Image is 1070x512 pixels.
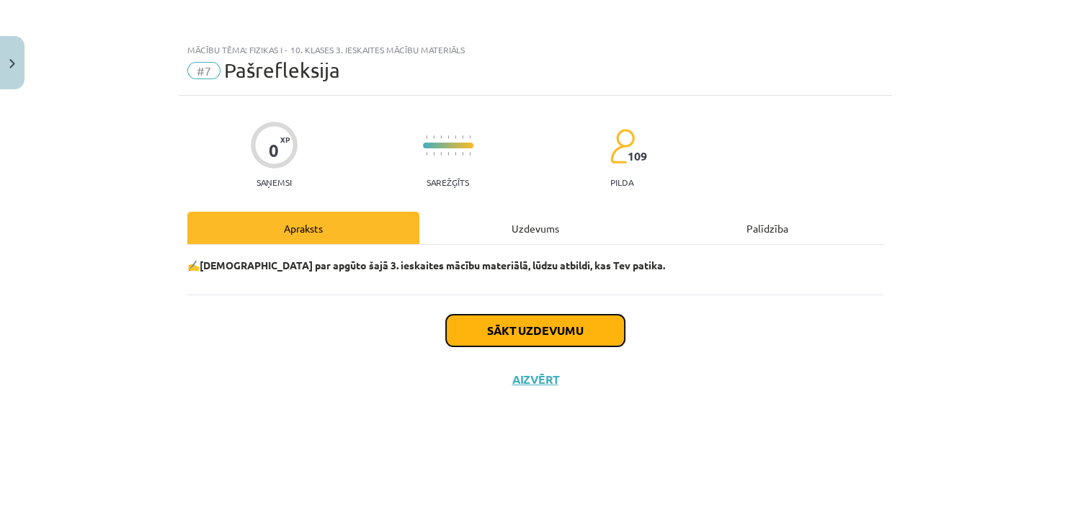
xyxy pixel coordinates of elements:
img: students-c634bb4e5e11cddfef0936a35e636f08e4e9abd3cc4e673bd6f9a4125e45ecb1.svg [610,128,635,164]
div: Mācību tēma: Fizikas i - 10. klases 3. ieskaites mācību materiāls [187,45,883,55]
img: icon-short-line-57e1e144782c952c97e751825c79c345078a6d821885a25fce030b3d8c18986b.svg [455,135,456,139]
img: icon-short-line-57e1e144782c952c97e751825c79c345078a6d821885a25fce030b3d8c18986b.svg [462,152,463,156]
img: icon-short-line-57e1e144782c952c97e751825c79c345078a6d821885a25fce030b3d8c18986b.svg [426,135,427,139]
p: Sarežģīts [427,177,469,187]
div: Apraksts [187,212,419,244]
img: icon-short-line-57e1e144782c952c97e751825c79c345078a6d821885a25fce030b3d8c18986b.svg [440,135,442,139]
div: Palīdzība [651,212,883,244]
b: [DEMOGRAPHIC_DATA] par apgūto šajā 3. ieskaites mācību materiālā, lūdzu atbildi, kas Tev patika. [200,259,665,271]
img: icon-short-line-57e1e144782c952c97e751825c79c345078a6d821885a25fce030b3d8c18986b.svg [433,152,434,156]
span: 109 [628,150,647,163]
img: icon-short-line-57e1e144782c952c97e751825c79c345078a6d821885a25fce030b3d8c18986b.svg [469,152,471,156]
img: icon-short-line-57e1e144782c952c97e751825c79c345078a6d821885a25fce030b3d8c18986b.svg [447,135,449,139]
img: icon-short-line-57e1e144782c952c97e751825c79c345078a6d821885a25fce030b3d8c18986b.svg [462,135,463,139]
p: Saņemsi [251,177,298,187]
p: ✍️ [187,258,883,273]
img: icon-short-line-57e1e144782c952c97e751825c79c345078a6d821885a25fce030b3d8c18986b.svg [469,135,471,139]
button: Sākt uzdevumu [446,315,625,346]
span: XP [280,135,290,143]
img: icon-short-line-57e1e144782c952c97e751825c79c345078a6d821885a25fce030b3d8c18986b.svg [433,135,434,139]
button: Aizvērt [508,372,563,387]
span: Pašrefleksija [224,58,340,82]
div: 0 [269,140,279,161]
img: icon-close-lesson-0947bae3869378f0d4975bcd49f059093ad1ed9edebbc8119c70593378902aed.svg [9,59,15,68]
img: icon-short-line-57e1e144782c952c97e751825c79c345078a6d821885a25fce030b3d8c18986b.svg [426,152,427,156]
p: pilda [610,177,633,187]
img: icon-short-line-57e1e144782c952c97e751825c79c345078a6d821885a25fce030b3d8c18986b.svg [455,152,456,156]
img: icon-short-line-57e1e144782c952c97e751825c79c345078a6d821885a25fce030b3d8c18986b.svg [440,152,442,156]
span: #7 [187,62,220,79]
div: Uzdevums [419,212,651,244]
img: icon-short-line-57e1e144782c952c97e751825c79c345078a6d821885a25fce030b3d8c18986b.svg [447,152,449,156]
